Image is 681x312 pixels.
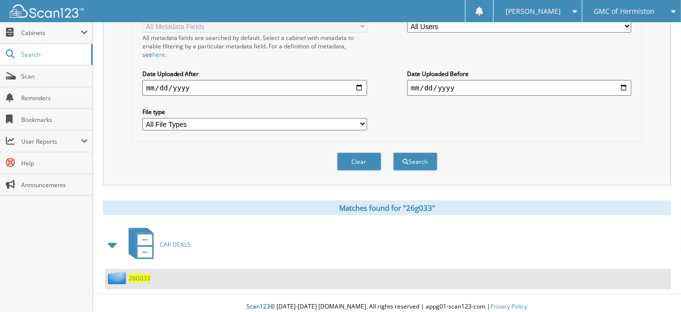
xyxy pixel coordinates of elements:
span: Reminders [21,94,88,102]
input: start [142,80,367,96]
img: scan123-logo-white.svg [10,4,84,18]
label: Date Uploaded After [142,70,367,78]
button: Search [393,153,438,171]
span: Scan [21,72,88,80]
input: end [407,80,632,96]
button: Clear [337,153,381,171]
span: Scan123 [247,302,271,311]
a: 26G033 [129,274,150,282]
span: Search [21,50,86,59]
a: Privacy Policy [491,302,528,311]
span: Bookmarks [21,116,88,124]
a: here [152,50,165,59]
span: CAR DEALS [160,240,191,249]
label: Date Uploaded Before [407,70,632,78]
span: User Reports [21,137,81,146]
span: GMC of Hermiston [594,8,655,14]
a: CAR DEALS [123,225,191,264]
div: Matches found for "26g033" [103,200,671,215]
img: folder2.png [108,272,129,284]
span: Help [21,159,88,167]
span: Cabinets [21,29,81,37]
span: [PERSON_NAME] [506,8,561,14]
label: File type [142,108,367,116]
iframe: Chat Widget [632,265,681,312]
div: All metadata fields are searched by default. Select a cabinet with metadata to enable filtering b... [142,34,367,59]
span: Announcements [21,181,88,189]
